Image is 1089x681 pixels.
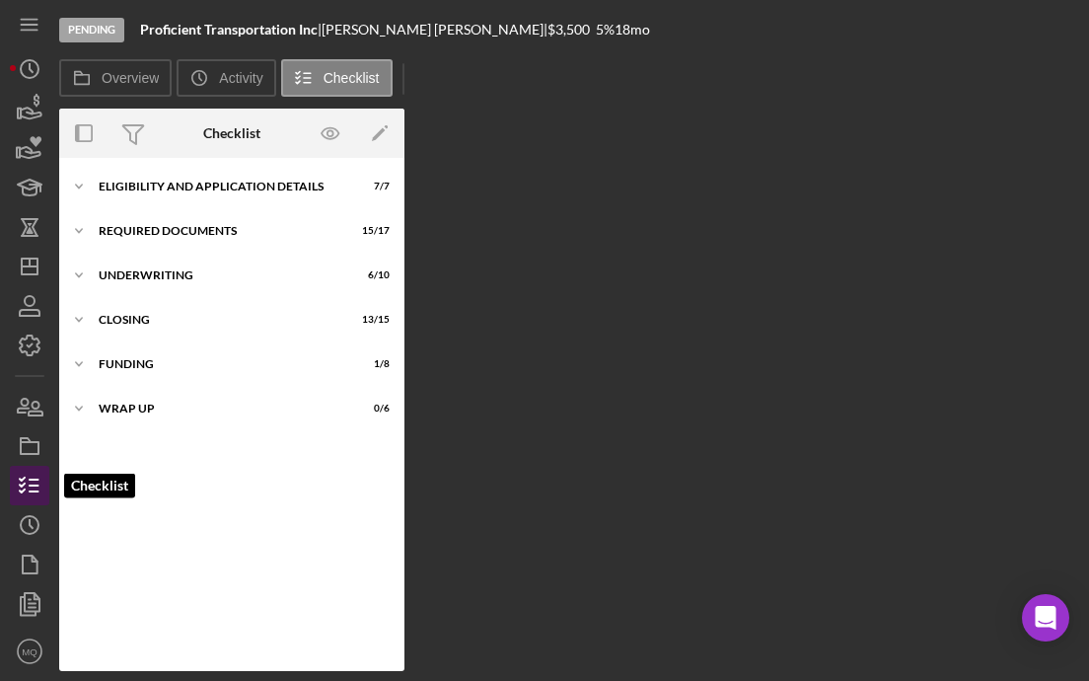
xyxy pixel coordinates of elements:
div: [PERSON_NAME] [PERSON_NAME] | [322,22,547,38]
div: 15 / 17 [354,225,390,237]
label: Checklist [324,70,380,86]
div: 1 / 8 [354,358,390,370]
label: Activity [219,70,262,86]
div: $3,500 [547,22,596,38]
button: MQ [10,632,49,671]
div: Open Intercom Messenger [1022,594,1069,642]
div: 7 / 7 [354,181,390,192]
label: Overview [102,70,159,86]
div: 0 / 6 [354,403,390,415]
div: Funding [99,358,340,370]
div: Wrap Up [99,403,340,415]
div: 6 / 10 [354,269,390,281]
div: Pending [59,18,124,42]
div: Checklist [203,125,260,141]
button: Activity [177,59,275,97]
b: Proficient Transportation Inc [140,21,318,38]
div: | [140,22,322,38]
div: Closing [99,314,340,326]
div: 13 / 15 [354,314,390,326]
div: Required Documents [99,225,340,237]
text: MQ [22,646,36,657]
div: 18 mo [615,22,650,38]
button: Overview [59,59,172,97]
div: 5 % [596,22,615,38]
button: Checklist [281,59,393,97]
div: Eligibility and Application Details [99,181,340,192]
div: Underwriting [99,269,340,281]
